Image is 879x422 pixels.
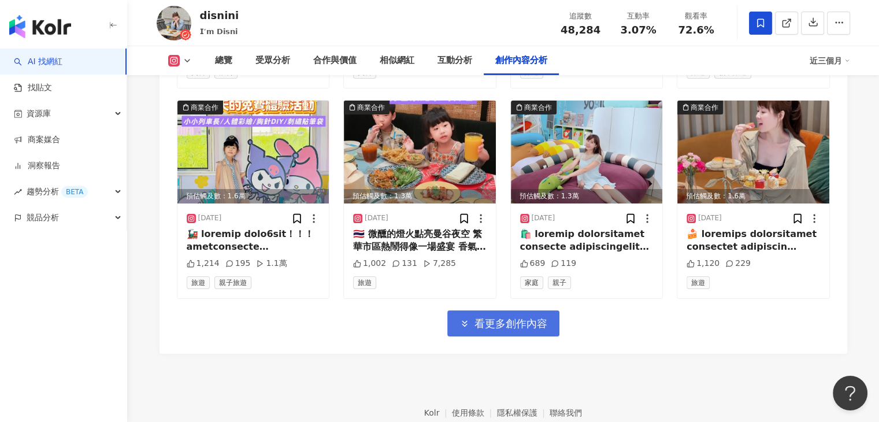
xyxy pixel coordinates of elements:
[187,258,220,269] div: 1,214
[520,276,543,289] span: 家庭
[27,101,51,127] span: 資源庫
[424,408,452,417] a: Kolr
[447,310,559,336] button: 看更多創作內容
[678,24,714,36] span: 72.6%
[353,228,487,254] div: 🇹🇭 微醺的燈火點亮曼谷夜空 繁華市區熱鬧得像一場盛宴 香氣與色彩在巷間流轉 讓人醉在這座城市的心跳裡 最後一晚，我們在 [GEOGRAPHIC_DATA] [GEOGRAPHIC_DATA] ...
[27,179,88,205] span: 趨勢分析
[14,160,60,172] a: 洞察報告
[559,10,603,22] div: 追蹤數
[256,258,287,269] div: 1.1萬
[687,276,710,289] span: 旅遊
[353,276,376,289] span: 旅遊
[344,101,496,203] img: post-image
[380,54,414,68] div: 相似網紅
[674,10,718,22] div: 觀看率
[191,102,218,113] div: 商業合作
[187,276,210,289] span: 旅遊
[225,258,251,269] div: 195
[313,54,357,68] div: 合作與價值
[677,101,829,203] div: post-image商業合作預估觸及數：1.6萬
[561,24,600,36] span: 48,284
[550,408,582,417] a: 聯絡我們
[357,102,385,113] div: 商業合作
[198,213,222,223] div: [DATE]
[497,408,550,417] a: 隱私權保護
[687,228,820,254] div: 🍰 loremips dolorsitamet consectet adipiscin elitsed doeiusmo🤗 teMporinci Utlabor Etdol Magnaal en...
[344,101,496,203] div: post-image商業合作預估觸及數：1.3萬
[511,101,663,203] img: post-image
[437,54,472,68] div: 互動分析
[520,228,654,254] div: 🛍️ loremip dolorsitamet consecte adipiscingelit😂 seddoeiUsmodtem incidid utlaboreetdolorem😆 aliqu...
[365,213,388,223] div: [DATE]
[27,205,59,231] span: 競品分析
[725,258,751,269] div: 229
[200,8,239,23] div: disnini
[14,56,62,68] a: searchAI 找網紅
[677,189,829,203] div: 預估觸及數：1.6萬
[423,258,456,269] div: 7,285
[687,258,719,269] div: 1,120
[157,6,191,40] img: KOL Avatar
[392,258,417,269] div: 131
[9,15,71,38] img: logo
[177,189,329,203] div: 預估觸及數：1.6萬
[617,10,661,22] div: 互動率
[511,101,663,203] div: post-image商業合作預估觸及數：1.3萬
[14,134,60,146] a: 商案媒合
[200,27,238,36] span: 𝗜’𝗺 𝗗𝗶𝘀𝗻𝗶
[214,276,251,289] span: 親子旅遊
[187,228,320,254] div: 🚂 loremip dolo6sit！！！ ametconsecte adipiscingelit！ 7seddo、e、t、i utlab0etd，magnaaliquaenim～ admini...
[691,102,718,113] div: 商業合作
[353,258,386,269] div: 1,002
[524,102,552,113] div: 商業合作
[620,24,656,36] span: 3.07%
[215,54,232,68] div: 總覽
[551,258,576,269] div: 119
[698,213,722,223] div: [DATE]
[520,258,546,269] div: 689
[344,189,496,203] div: 預估觸及數：1.3萬
[474,317,547,330] span: 看更多創作內容
[177,101,329,203] div: post-image商業合作預估觸及數：1.6萬
[452,408,497,417] a: 使用條款
[14,188,22,196] span: rise
[511,189,663,203] div: 預估觸及數：1.3萬
[255,54,290,68] div: 受眾分析
[177,101,329,203] img: post-image
[14,82,52,94] a: 找貼文
[495,54,547,68] div: 創作內容分析
[61,186,88,198] div: BETA
[677,101,829,203] img: post-image
[833,376,867,410] iframe: Help Scout Beacon - Open
[532,213,555,223] div: [DATE]
[548,276,571,289] span: 親子
[810,51,850,70] div: 近三個月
